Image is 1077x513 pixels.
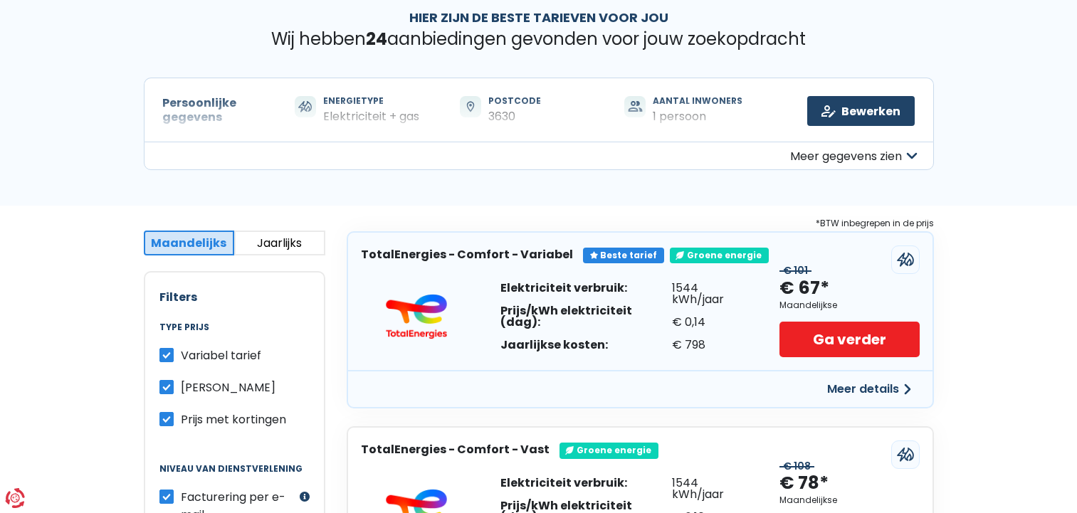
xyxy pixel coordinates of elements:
[779,495,837,505] div: Maandelijkse
[159,464,310,488] legend: Niveau van dienstverlening
[361,248,573,261] h3: TotalEnergies - Comfort - Variabel
[672,339,752,351] div: € 798
[779,300,837,310] div: Maandelijkse
[779,472,829,495] div: € 78*
[159,290,310,304] h2: Filters
[234,231,325,255] button: Jaarlijks
[181,411,286,428] span: Prijs met kortingen
[347,216,934,231] div: *BTW inbegrepen in de prijs
[181,347,261,364] span: Variabel tarief
[500,477,672,489] div: Elektriciteit verbruik:
[672,282,752,305] div: 1544 kWh/jaar
[819,376,920,402] button: Meer details
[144,29,934,50] p: Wij hebben aanbiedingen gevonden voor jouw zoekopdracht
[181,379,275,396] span: [PERSON_NAME]
[779,322,919,357] a: Ga verder
[500,305,672,328] div: Prijs/kWh elektriciteit (dag):
[670,248,769,263] div: Groene energie
[779,277,829,300] div: € 67*
[144,231,235,255] button: Maandelijks
[779,265,811,277] div: € 101
[672,317,752,328] div: € 0,14
[500,282,672,294] div: Elektriciteit verbruik:
[366,27,387,51] span: 24
[144,10,934,26] h1: Hier zijn de beste tarieven voor jou
[807,96,915,126] a: Bewerken
[144,142,934,170] button: Meer gegevens zien
[361,443,550,456] h3: TotalEnergies - Comfort - Vast
[159,322,310,347] legend: Type prijs
[583,248,664,263] div: Beste tarief
[672,477,752,500] div: 1544 kWh/jaar
[779,460,814,472] div: € 108
[559,443,658,458] div: Groene energie
[500,339,672,351] div: Jaarlijkse kosten:
[374,294,459,339] img: TotalEnergies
